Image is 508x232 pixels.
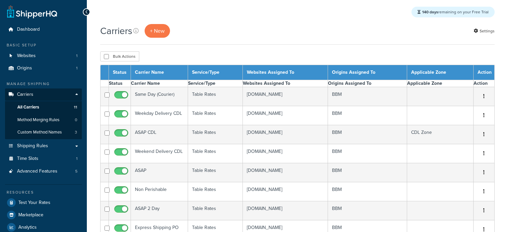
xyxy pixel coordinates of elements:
li: Custom Method Names [5,126,82,139]
td: Table Rates [188,201,243,220]
span: Custom Method Names [17,130,62,135]
td: BBM [328,106,407,125]
a: Origins 1 [5,62,82,74]
span: Origins [17,65,32,71]
span: 3 [75,130,77,135]
td: Table Rates [188,163,243,182]
td: BBM [328,87,407,106]
li: Origins [5,62,82,74]
span: Time Slots [17,156,38,162]
td: Table Rates [188,87,243,106]
a: Marketplace [5,209,82,221]
button: Bulk Actions [100,51,139,61]
td: Same Day (Courier) [131,87,188,106]
td: Table Rates [188,125,243,144]
li: Advanced Features [5,165,82,178]
li: Method Merging Rules [5,114,82,126]
th: Origins Assigned To [328,80,407,87]
td: ASAP 2 Day [131,201,188,220]
td: [DOMAIN_NAME] [242,182,328,201]
h1: Carriers [100,24,132,37]
span: Websites [17,53,36,59]
td: Weekend Delivery CDL [131,144,188,163]
td: [DOMAIN_NAME] [242,125,328,144]
th: Applicable Zone [407,65,474,80]
a: Method Merging Rules 0 [5,114,82,126]
span: Dashboard [17,27,40,32]
div: remaining on your Free Trial [411,7,495,17]
li: Carriers [5,88,82,139]
td: Table Rates [188,144,243,163]
li: Time Slots [5,153,82,165]
span: Marketplace [18,212,43,218]
span: Carriers [17,92,33,97]
td: [DOMAIN_NAME] [242,144,328,163]
th: Service/Type [188,65,243,80]
span: Shipping Rules [17,143,48,149]
a: Dashboard [5,23,82,36]
span: Test Your Rates [18,200,50,206]
span: 0 [75,117,77,123]
a: Websites 1 [5,50,82,62]
td: Table Rates [188,182,243,201]
td: BBM [328,201,407,220]
th: Status [109,80,131,87]
a: Test Your Rates [5,197,82,209]
a: Carriers [5,88,82,101]
a: Settings [474,26,495,36]
th: Service/Type [188,80,243,87]
a: Time Slots 1 [5,153,82,165]
span: 1 [76,65,77,71]
span: 1 [76,156,77,162]
div: Manage Shipping [5,81,82,87]
td: [DOMAIN_NAME] [242,106,328,125]
a: All Carriers 11 [5,101,82,113]
span: Advanced Features [17,169,57,174]
a: Custom Method Names 3 [5,126,82,139]
th: Action [474,80,495,87]
th: Action [474,65,495,80]
td: [DOMAIN_NAME] [242,163,328,182]
th: Origins Assigned To [328,65,407,80]
span: All Carriers [17,104,39,110]
li: Websites [5,50,82,62]
td: BBM [328,125,407,144]
th: Status [109,65,131,80]
th: Websites Assigned To [242,80,328,87]
td: BBM [328,182,407,201]
a: ShipperHQ Home [7,5,57,18]
div: Resources [5,190,82,195]
td: CDL Zone [407,125,474,144]
td: [DOMAIN_NAME] [242,201,328,220]
span: 1 [76,53,77,59]
th: Carrier Name [131,65,188,80]
td: BBM [328,163,407,182]
td: ASAP CDL [131,125,188,144]
span: Analytics [18,225,37,230]
span: 11 [74,104,77,110]
a: Shipping Rules [5,140,82,152]
td: [DOMAIN_NAME] [242,87,328,106]
td: Table Rates [188,106,243,125]
a: + New [145,24,170,38]
span: Method Merging Rules [17,117,59,123]
th: Websites Assigned To [242,65,328,80]
a: Advanced Features 5 [5,165,82,178]
td: ASAP [131,163,188,182]
td: Weekday Delivery CDL [131,106,188,125]
strong: 140 days [422,9,438,15]
th: Carrier Name [131,80,188,87]
td: BBM [328,144,407,163]
td: Non Perishable [131,182,188,201]
li: All Carriers [5,101,82,113]
span: 5 [75,169,77,174]
th: Applicable Zone [407,80,474,87]
div: Basic Setup [5,42,82,48]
